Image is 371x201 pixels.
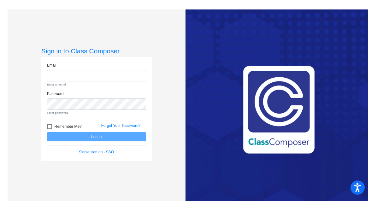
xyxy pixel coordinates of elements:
[47,82,146,87] small: Enter an email.
[47,111,146,115] small: Enter password.
[47,132,146,141] button: Log In
[47,91,64,97] label: Password
[55,123,82,130] span: Remember Me?
[41,47,152,55] h3: Sign in to Class Composer
[101,123,141,128] a: Forgot Your Password?
[79,150,114,154] a: Single sign on - SSO
[47,62,56,68] label: Email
